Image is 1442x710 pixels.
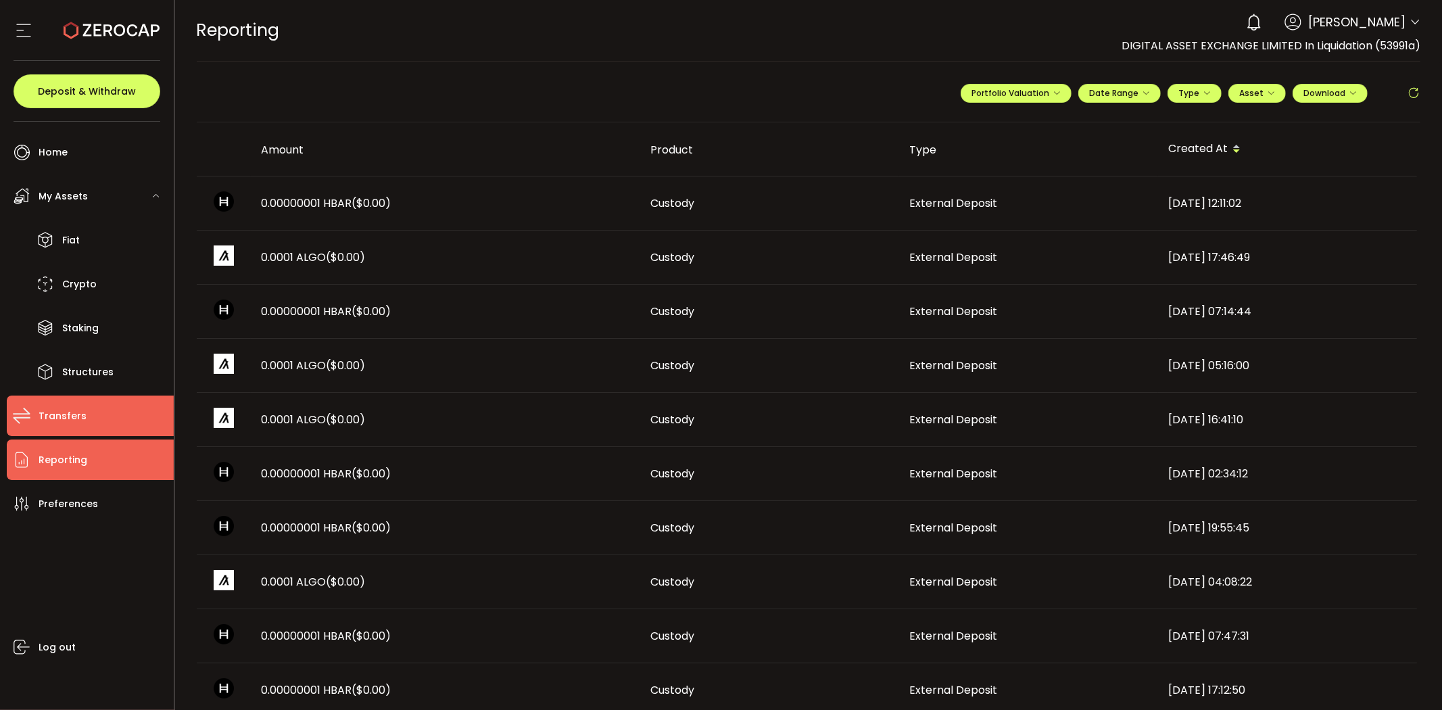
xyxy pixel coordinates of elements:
[214,245,234,266] img: algo_portfolio.png
[1078,84,1161,103] button: Date Range
[651,520,695,536] span: Custody
[651,412,695,427] span: Custody
[262,628,391,644] span: 0.00000001 HBAR
[39,638,76,657] span: Log out
[251,142,640,158] div: Amount
[910,358,998,373] span: External Deposit
[899,142,1158,158] div: Type
[651,574,695,590] span: Custody
[214,678,234,699] img: hbar_portfolio.png
[1293,84,1368,103] button: Download
[214,570,234,590] img: algo_portfolio.png
[1228,84,1286,103] button: Asset
[910,520,998,536] span: External Deposit
[214,624,234,644] img: hbar_portfolio.png
[651,628,695,644] span: Custody
[262,195,391,211] span: 0.00000001 HBAR
[910,628,998,644] span: External Deposit
[327,412,366,427] span: ($0.00)
[39,406,87,426] span: Transfers
[327,250,366,265] span: ($0.00)
[62,362,114,382] span: Structures
[214,300,234,320] img: hbar_portfolio.png
[39,494,98,514] span: Preferences
[651,358,695,373] span: Custody
[262,304,391,319] span: 0.00000001 HBAR
[1122,38,1420,53] span: DIGITAL ASSET EXCHANGE LIMITED In Liquidation (53991a)
[1178,87,1211,99] span: Type
[197,18,280,42] span: Reporting
[39,143,68,162] span: Home
[262,574,366,590] span: 0.0001 ALGO
[262,520,391,536] span: 0.00000001 HBAR
[214,408,234,428] img: algo_portfolio.png
[651,304,695,319] span: Custody
[651,250,695,265] span: Custody
[262,412,366,427] span: 0.0001 ALGO
[38,87,136,96] span: Deposit & Withdraw
[651,195,695,211] span: Custody
[971,87,1061,99] span: Portfolio Valuation
[262,466,391,481] span: 0.00000001 HBAR
[1308,13,1405,31] span: [PERSON_NAME]
[961,84,1072,103] button: Portfolio Valuation
[352,628,391,644] span: ($0.00)
[910,195,998,211] span: External Deposit
[262,682,391,698] span: 0.00000001 HBAR
[262,358,366,373] span: 0.0001 ALGO
[39,187,88,206] span: My Assets
[352,682,391,698] span: ($0.00)
[910,682,998,698] span: External Deposit
[910,412,998,427] span: External Deposit
[352,195,391,211] span: ($0.00)
[352,304,391,319] span: ($0.00)
[910,574,998,590] span: External Deposit
[1303,87,1357,99] span: Download
[352,466,391,481] span: ($0.00)
[214,516,234,536] img: hbar_portfolio.png
[910,466,998,481] span: External Deposit
[14,74,160,108] button: Deposit & Withdraw
[327,574,366,590] span: ($0.00)
[1239,87,1264,99] span: Asset
[1139,166,1442,710] iframe: Chat Widget
[352,520,391,536] span: ($0.00)
[262,250,366,265] span: 0.0001 ALGO
[640,142,899,158] div: Product
[910,250,998,265] span: External Deposit
[651,466,695,481] span: Custody
[214,191,234,212] img: hbar_portfolio.png
[62,275,97,294] span: Crypto
[214,354,234,374] img: algo_portfolio.png
[62,318,99,338] span: Staking
[62,231,80,250] span: Fiat
[1089,87,1150,99] span: Date Range
[1168,84,1222,103] button: Type
[214,462,234,482] img: hbar_portfolio.png
[910,304,998,319] span: External Deposit
[39,450,87,470] span: Reporting
[651,682,695,698] span: Custody
[327,358,366,373] span: ($0.00)
[1158,138,1417,161] div: Created At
